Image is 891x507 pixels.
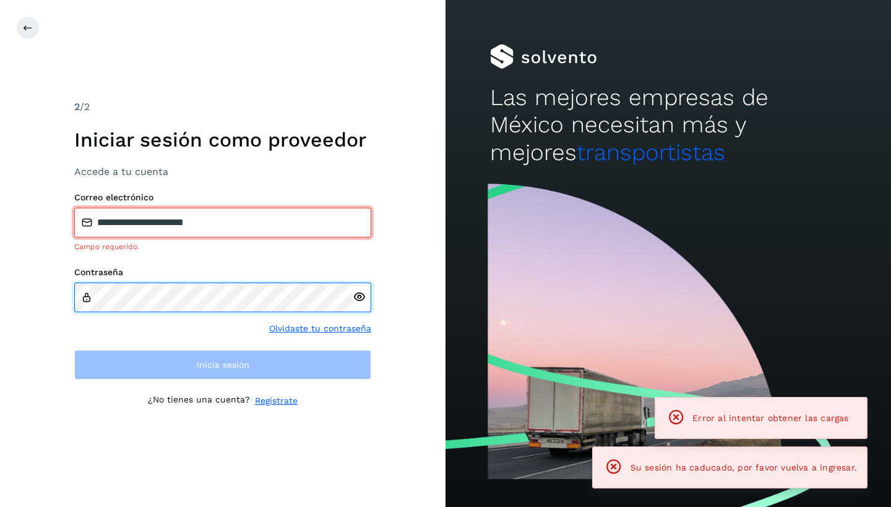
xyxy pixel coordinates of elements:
[577,139,725,166] span: transportistas
[692,413,848,423] span: Error al intentar obtener las cargas
[197,360,249,369] span: Inicia sesión
[74,128,371,151] h1: Iniciar sesión como proveedor
[74,100,371,114] div: /2
[490,84,846,166] h2: Las mejores empresas de México necesitan más y mejores
[74,192,371,203] label: Correo electrónico
[148,394,250,407] p: ¿No tienes una cuenta?
[631,462,857,472] span: Su sesión ha caducado, por favor vuelva a ingresar.
[255,394,298,407] a: Regístrate
[269,322,371,335] a: Olvidaste tu contraseña
[74,241,371,252] div: Campo requerido.
[74,166,371,177] h3: Accede a tu cuenta
[74,267,371,278] label: Contraseña
[74,350,371,380] button: Inicia sesión
[74,101,80,113] span: 2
